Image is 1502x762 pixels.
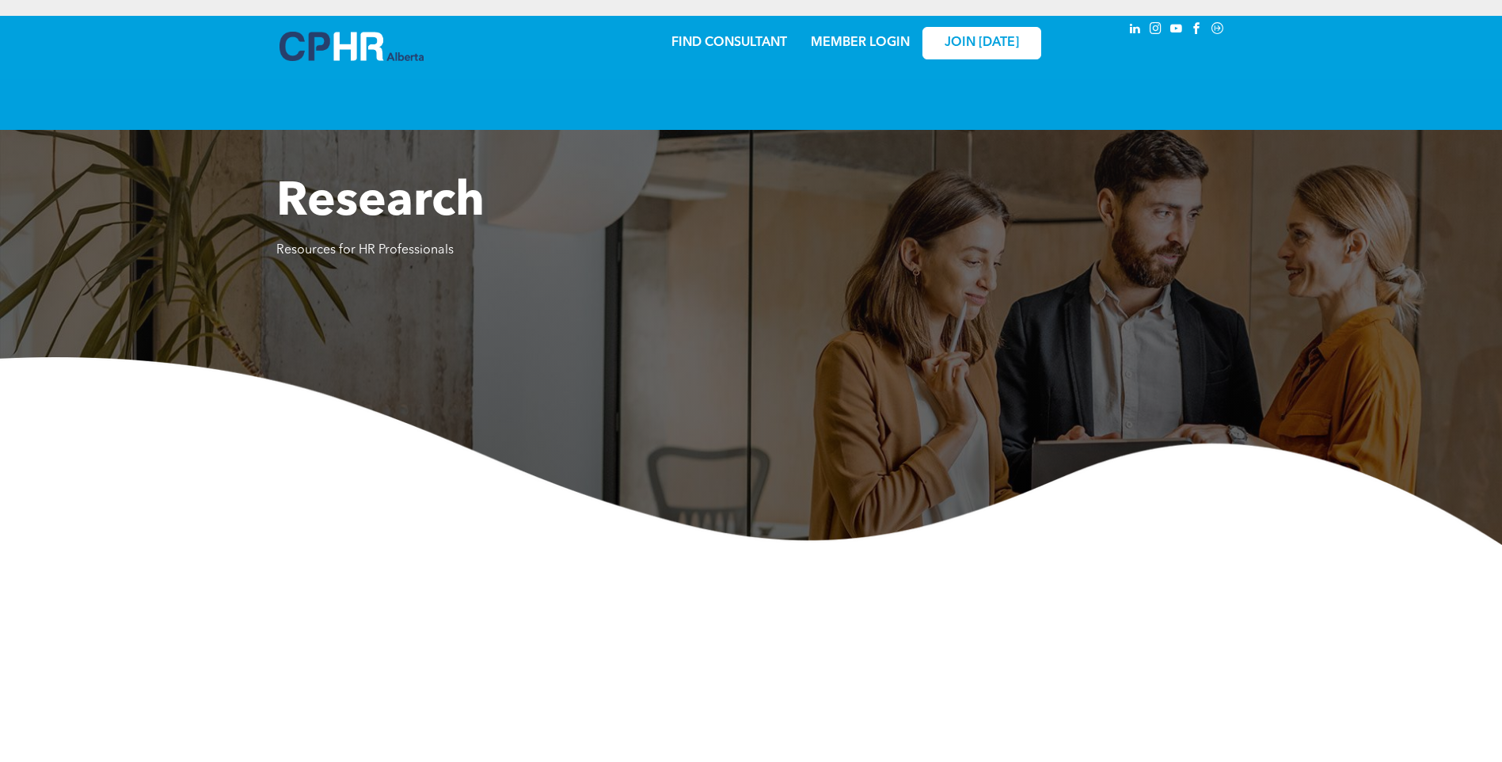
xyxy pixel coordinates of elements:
[1168,20,1185,41] a: youtube
[1209,20,1226,41] a: Social network
[276,179,485,227] span: Research
[922,27,1041,59] a: JOIN [DATE]
[811,36,910,49] a: MEMBER LOGIN
[1127,20,1144,41] a: linkedin
[276,244,454,257] span: Resources for HR Professionals
[1188,20,1206,41] a: facebook
[279,32,424,61] img: A blue and white logo for cp alberta
[671,36,787,49] a: FIND CONSULTANT
[1147,20,1165,41] a: instagram
[945,36,1019,51] span: JOIN [DATE]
